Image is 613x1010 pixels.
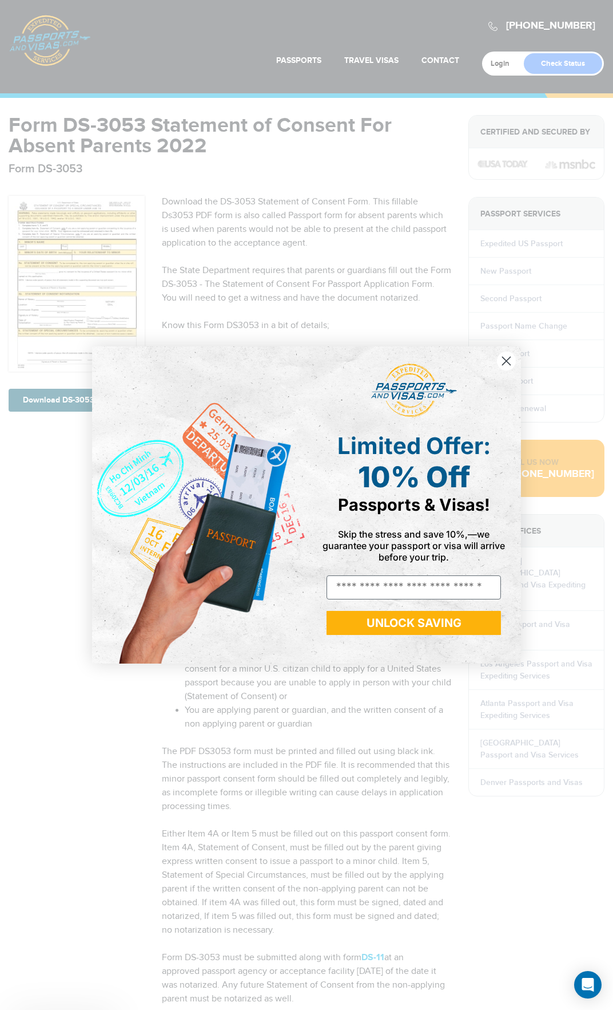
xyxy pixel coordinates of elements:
span: Passports & Visas! [338,495,490,515]
button: Close dialog [496,351,516,371]
span: Skip the stress and save 10%,—we guarantee your passport or visa will arrive before your trip. [323,528,505,563]
img: passports and visas [371,364,457,417]
span: Limited Offer: [337,432,491,460]
img: de9cda0d-0715-46ca-9a25-073762a91ba7.png [92,346,307,663]
div: Open Intercom Messenger [574,971,602,999]
span: 10% Off [358,460,470,494]
button: UNLOCK SAVING [327,611,501,635]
